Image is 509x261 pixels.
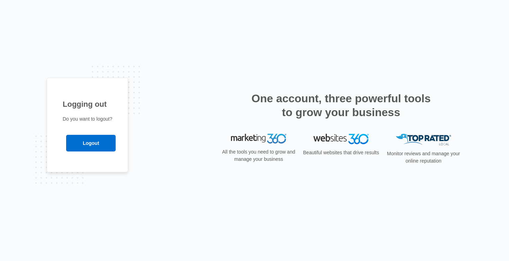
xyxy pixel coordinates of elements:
[63,115,112,123] p: Do you want to logout?
[396,134,451,145] img: Top Rated Local
[302,149,380,156] p: Beautiful websites that drive results
[220,148,297,163] p: All the tools you need to grow and manage your business
[231,134,286,143] img: Marketing 360
[313,134,369,144] img: Websites 360
[66,135,116,151] input: Logout
[385,150,462,165] p: Monitor reviews and manage your online reputation
[249,92,433,119] h2: One account, three powerful tools to grow your business
[63,98,112,110] h1: Logging out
